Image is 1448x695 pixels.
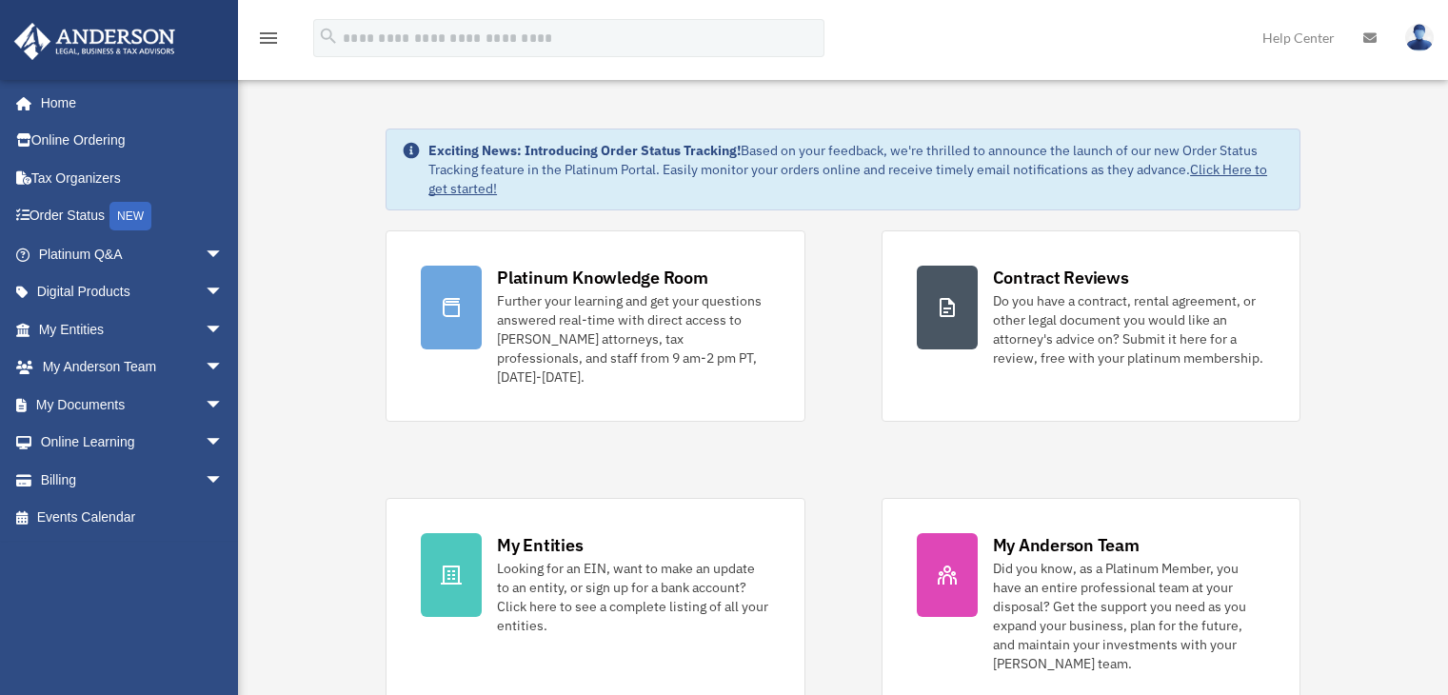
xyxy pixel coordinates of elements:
span: arrow_drop_down [205,386,243,425]
span: arrow_drop_down [205,235,243,274]
a: My Anderson Teamarrow_drop_down [13,348,252,387]
a: Click Here to get started! [428,161,1267,197]
a: Contract Reviews Do you have a contract, rental agreement, or other legal document you would like... [882,230,1300,422]
span: arrow_drop_down [205,424,243,463]
a: Events Calendar [13,499,252,537]
div: My Anderson Team [993,533,1140,557]
span: arrow_drop_down [205,461,243,500]
a: Home [13,84,243,122]
a: Tax Organizers [13,159,252,197]
a: My Documentsarrow_drop_down [13,386,252,424]
img: Anderson Advisors Platinum Portal [9,23,181,60]
span: arrow_drop_down [205,273,243,312]
i: menu [257,27,280,50]
a: Online Ordering [13,122,252,160]
div: My Entities [497,533,583,557]
strong: Exciting News: Introducing Order Status Tracking! [428,142,741,159]
div: Platinum Knowledge Room [497,266,708,289]
div: Did you know, as a Platinum Member, you have an entire professional team at your disposal? Get th... [993,559,1265,673]
div: Further your learning and get your questions answered real-time with direct access to [PERSON_NAM... [497,291,769,387]
a: menu [257,33,280,50]
a: Platinum Q&Aarrow_drop_down [13,235,252,273]
a: My Entitiesarrow_drop_down [13,310,252,348]
i: search [318,26,339,47]
a: Billingarrow_drop_down [13,461,252,499]
div: Based on your feedback, we're thrilled to announce the launch of our new Order Status Tracking fe... [428,141,1284,198]
a: Order StatusNEW [13,197,252,236]
a: Online Learningarrow_drop_down [13,424,252,462]
a: Platinum Knowledge Room Further your learning and get your questions answered real-time with dire... [386,230,804,422]
div: NEW [109,202,151,230]
div: Contract Reviews [993,266,1129,289]
span: arrow_drop_down [205,310,243,349]
a: Digital Productsarrow_drop_down [13,273,252,311]
div: Looking for an EIN, want to make an update to an entity, or sign up for a bank account? Click her... [497,559,769,635]
div: Do you have a contract, rental agreement, or other legal document you would like an attorney's ad... [993,291,1265,367]
span: arrow_drop_down [205,348,243,387]
img: User Pic [1405,24,1434,51]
